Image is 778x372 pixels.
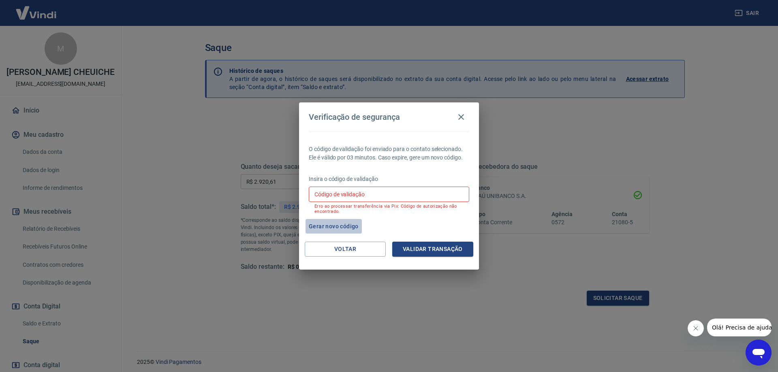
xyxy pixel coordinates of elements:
[392,242,473,257] button: Validar transação
[707,319,772,336] iframe: Mensagem da empresa
[746,340,772,366] iframe: Botão para abrir a janela de mensagens
[5,6,68,12] span: Olá! Precisa de ajuda?
[306,219,362,234] button: Gerar novo código
[309,175,469,183] p: Insira o código de validação
[309,112,400,122] h4: Verificação de segurança
[688,320,704,336] iframe: Fechar mensagem
[314,204,464,214] p: Erro ao processar transferência via Pix: Código de autorização não encontrado.
[305,242,386,257] button: Voltar
[309,145,469,162] p: O código de validação foi enviado para o contato selecionado. Ele é válido por 03 minutos. Caso e...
